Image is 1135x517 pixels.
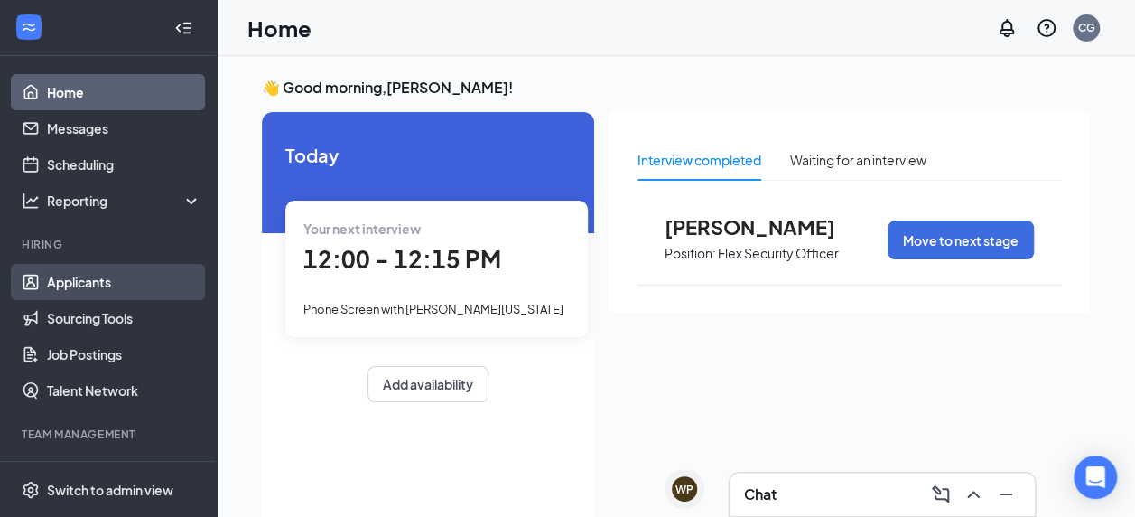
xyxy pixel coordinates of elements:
svg: Notifications [996,17,1018,39]
svg: Analysis [22,192,40,210]
a: Team [47,454,201,490]
button: ComposeMessage [926,480,955,509]
button: Move to next stage [888,221,1034,259]
svg: ChevronUp [963,484,984,505]
a: Sourcing Tools [47,300,201,336]
h1: Home [247,13,312,43]
span: Today [285,141,571,169]
a: Scheduling [47,146,201,183]
svg: Minimize [995,484,1017,505]
div: Interview completed [637,150,761,170]
span: 12:00 - 12:15 PM [303,244,501,274]
a: Home [47,74,201,110]
div: Open Intercom Messenger [1074,456,1117,499]
svg: QuestionInfo [1036,17,1057,39]
span: Your next interview [303,221,421,237]
p: Position: [665,245,716,262]
button: ChevronUp [959,480,988,509]
svg: Settings [22,481,40,499]
div: Team Management [22,427,198,442]
a: Messages [47,110,201,146]
svg: Collapse [174,19,192,37]
svg: WorkstreamLogo [20,18,38,36]
span: Phone Screen with [PERSON_NAME][US_STATE] [303,302,563,316]
svg: ComposeMessage [930,484,952,505]
button: Add availability [367,366,488,402]
h3: Chat [744,484,777,504]
div: Hiring [22,237,198,252]
div: CG [1078,20,1095,35]
h3: 👋 Good morning, [PERSON_NAME] ! [262,78,1090,98]
div: Switch to admin view [47,481,173,499]
a: Talent Network [47,372,201,409]
span: [PERSON_NAME] [665,215,863,239]
p: Flex Security Officer [718,245,839,262]
div: Reporting [47,192,202,210]
div: WP [675,482,693,497]
div: Waiting for an interview [790,150,926,170]
a: Applicants [47,264,201,300]
button: Minimize [991,480,1020,509]
a: Job Postings [47,336,201,372]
